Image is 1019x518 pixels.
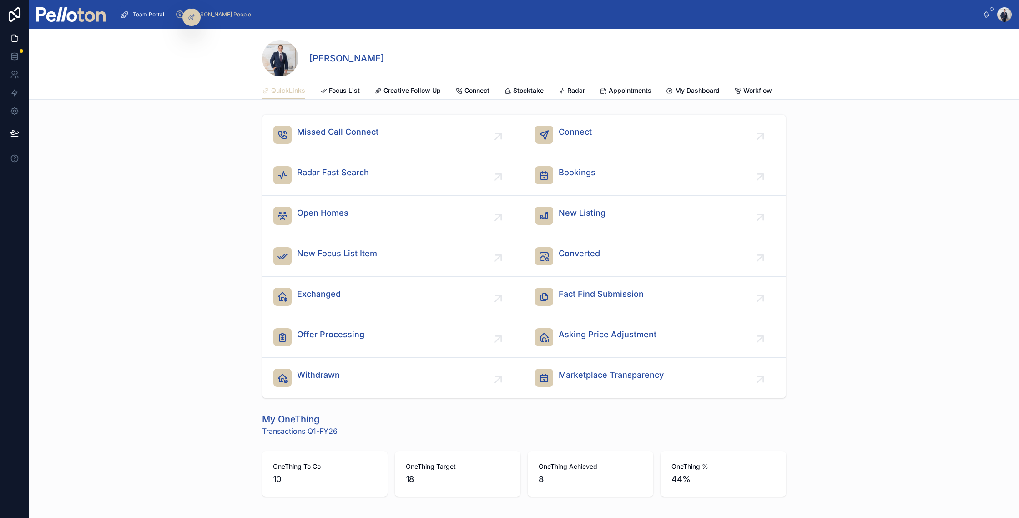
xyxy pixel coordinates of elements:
span: Marketplace Transparency [559,369,664,381]
span: Converted [559,247,600,260]
a: Connect [455,82,489,101]
span: 10 [273,473,377,486]
a: Open Homes [262,196,524,236]
span: 8 [539,473,642,486]
span: Offer Processing [297,328,364,341]
span: Transactions Q1-FY26 [262,426,338,437]
a: Stocktake [504,82,544,101]
span: Team Portal [133,11,164,18]
a: Focus List [320,82,360,101]
a: [PERSON_NAME] People [172,6,257,23]
span: Open Homes [297,207,348,219]
span: Bookings [559,166,595,179]
h1: My OneThing [262,413,338,426]
span: New Listing [559,207,605,219]
span: Withdrawn [297,369,340,381]
span: Connect [559,126,592,138]
span: [PERSON_NAME] People [188,11,251,18]
a: Fact Find Submission [524,277,786,317]
img: App logo [36,7,106,22]
a: My Dashboard [666,82,720,101]
a: Asking Price Adjustment [524,317,786,358]
div: scrollable content [113,5,983,25]
span: Appointments [609,86,651,95]
a: Radar Fast Search [262,155,524,196]
a: Missed Call Connect [262,115,524,155]
span: Connect [464,86,489,95]
span: 44% [671,473,775,486]
span: Radar [567,86,585,95]
span: OneThing Achieved [539,462,642,471]
a: Bookings [524,155,786,196]
span: New Focus List Item [297,247,377,260]
span: OneThing To Go [273,462,377,471]
span: Creative Follow Up [383,86,441,95]
a: Team Portal [117,6,171,23]
a: Marketplace Transparency [524,358,786,398]
a: Converted [524,236,786,277]
a: Connect [524,115,786,155]
a: New Focus List Item [262,236,524,277]
span: OneThing Target [406,462,509,471]
a: Withdrawn [262,358,524,398]
a: Exchanged [262,277,524,317]
span: QuickLinks [271,86,305,95]
a: Appointments [600,82,651,101]
span: Focus List [329,86,360,95]
a: Radar [558,82,585,101]
span: Missed Call Connect [297,126,378,138]
span: Exchanged [297,288,341,300]
span: My Dashboard [675,86,720,95]
a: QuickLinks [262,82,305,100]
h1: [PERSON_NAME] [309,52,384,65]
span: OneThing % [671,462,775,471]
span: Stocktake [513,86,544,95]
span: 18 [406,473,509,486]
span: Fact Find Submission [559,288,644,300]
a: Creative Follow Up [374,82,441,101]
a: Offer Processing [262,317,524,358]
a: New Listing [524,196,786,236]
a: Workflow [734,82,772,101]
span: Workflow [743,86,772,95]
span: Asking Price Adjustment [559,328,656,341]
span: Radar Fast Search [297,166,369,179]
